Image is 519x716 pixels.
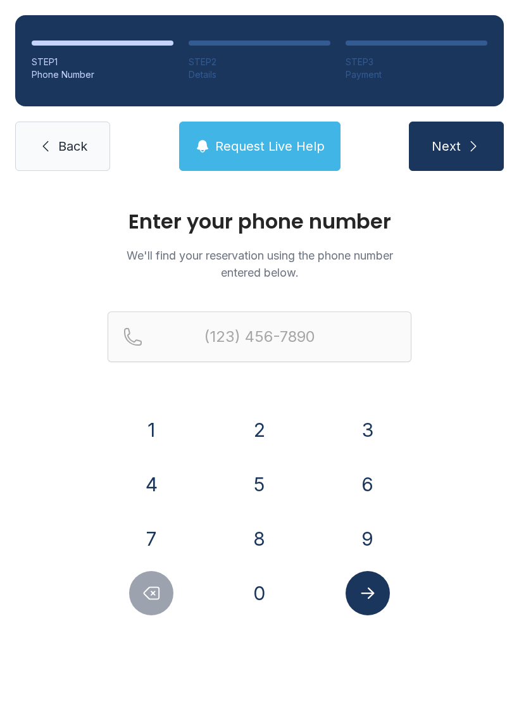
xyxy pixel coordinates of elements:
[189,68,330,81] div: Details
[346,408,390,452] button: 3
[32,68,173,81] div: Phone Number
[189,56,330,68] div: STEP 2
[215,137,325,155] span: Request Live Help
[237,408,282,452] button: 2
[108,311,411,362] input: Reservation phone number
[129,462,173,506] button: 4
[237,517,282,561] button: 8
[108,211,411,232] h1: Enter your phone number
[129,408,173,452] button: 1
[346,462,390,506] button: 6
[32,56,173,68] div: STEP 1
[237,571,282,615] button: 0
[346,517,390,561] button: 9
[129,517,173,561] button: 7
[58,137,87,155] span: Back
[346,68,487,81] div: Payment
[108,247,411,281] p: We'll find your reservation using the phone number entered below.
[346,571,390,615] button: Submit lookup form
[237,462,282,506] button: 5
[129,571,173,615] button: Delete number
[432,137,461,155] span: Next
[346,56,487,68] div: STEP 3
